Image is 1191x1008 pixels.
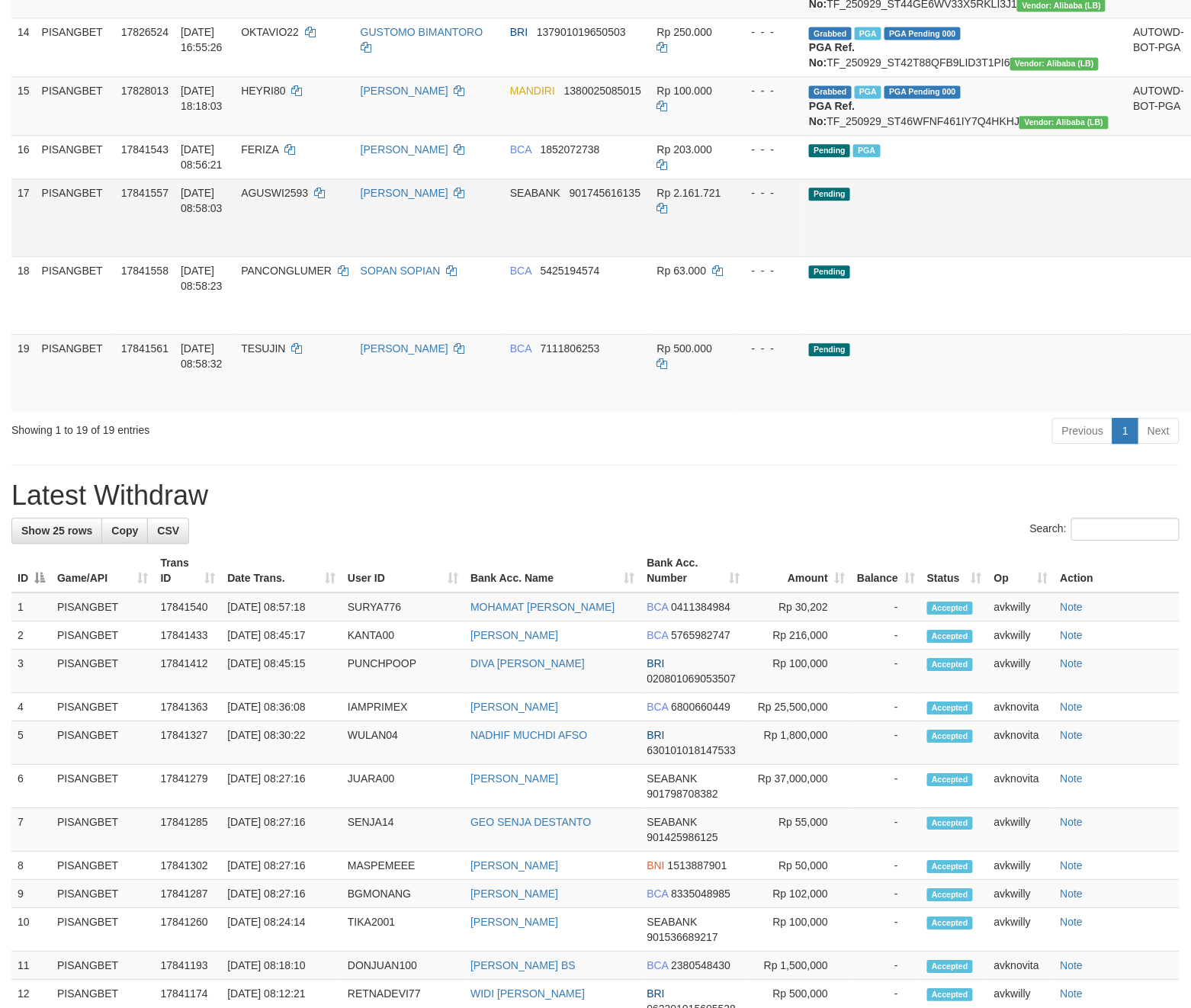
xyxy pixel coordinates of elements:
[51,852,154,880] td: PISANGBET
[21,525,92,537] span: Show 25 rows
[51,765,154,808] td: PISANGBET
[657,187,721,199] span: Rp 2.161.721
[470,601,615,613] a: MOHAMAT [PERSON_NAME]
[241,85,285,97] span: HEYRI80
[157,525,179,537] span: CSV
[1071,518,1180,541] input: Search:
[746,880,851,908] td: Rp 102,000
[740,185,798,201] div: - - -
[154,693,221,721] td: 17841363
[470,987,585,1000] a: WIDI [PERSON_NAME]
[1061,987,1083,1000] a: Note
[927,630,973,643] span: Accepted
[51,880,154,908] td: PISANGBET
[342,549,464,592] th: User ID: activate to sort column ascending
[154,852,221,880] td: 17841302
[851,549,921,592] th: Balance: activate to sort column ascending
[51,908,154,952] td: PISANGBET
[342,880,464,908] td: BGMONANG
[647,987,665,1000] span: BRI
[988,693,1055,721] td: avknovita
[361,342,448,355] a: [PERSON_NAME]
[809,100,855,127] b: PGA Ref. No:
[564,85,641,97] span: Copy 1380025085015 to clipboard
[361,265,441,277] a: SOPAN SOPIAN
[470,772,558,785] a: [PERSON_NAME]
[101,518,148,544] a: Copy
[927,730,973,743] span: Accepted
[11,480,1180,511] h1: Latest Withdraw
[11,18,36,76] td: 14
[647,859,665,872] span: BNI
[510,26,528,38] span: BRI
[221,852,342,880] td: [DATE] 08:27:16
[851,693,921,721] td: -
[241,265,332,277] span: PANCONGLUMER
[988,880,1055,908] td: avkwilly
[121,143,169,156] span: 17841543
[342,650,464,693] td: PUNCHPOOP
[510,143,531,156] span: BCA
[855,27,881,40] span: Marked by avksona
[121,187,169,199] span: 17841557
[1061,629,1083,641] a: Note
[361,85,448,97] a: [PERSON_NAME]
[809,144,850,157] span: Pending
[647,831,718,843] span: Copy 901425986125 to clipboard
[154,808,221,852] td: 17841285
[11,765,51,808] td: 6
[154,952,221,980] td: 17841193
[342,765,464,808] td: JUARA00
[11,549,51,592] th: ID: activate to sort column descending
[746,549,851,592] th: Amount: activate to sort column ascending
[470,729,587,741] a: NADHIF MUCHDI AFSO
[51,592,154,621] td: PISANGBET
[342,621,464,650] td: KANTA00
[11,518,102,544] a: Show 25 rows
[51,693,154,721] td: PISANGBET
[342,808,464,852] td: SENJA14
[181,187,223,214] span: [DATE] 08:58:03
[510,265,531,277] span: BCA
[154,650,221,693] td: 17841412
[851,852,921,880] td: -
[51,952,154,980] td: PISANGBET
[647,888,669,900] span: BCA
[11,135,36,178] td: 16
[470,916,558,928] a: [PERSON_NAME]
[470,816,591,828] a: GEO SENJA DESTANTO
[647,673,737,685] span: Copy 020801069053507 to clipboard
[647,744,737,756] span: Copy 630101018147533 to clipboard
[803,18,1127,76] td: TF_250929_ST42T88QFB9LID3T1PI6
[342,592,464,621] td: SURYA776
[11,880,51,908] td: 9
[988,549,1055,592] th: Op: activate to sort column ascending
[851,952,921,980] td: -
[746,592,851,621] td: Rp 30,202
[647,657,665,669] span: BRI
[671,888,730,900] span: Copy 8335048985 to clipboard
[181,143,223,171] span: [DATE] 08:56:21
[671,601,730,613] span: Copy 0411384984 to clipboard
[36,76,115,135] td: PISANGBET
[221,693,342,721] td: [DATE] 08:36:08
[927,960,973,973] span: Accepted
[927,701,973,714] span: Accepted
[647,916,698,928] span: SEABANK
[988,765,1055,808] td: avknovita
[221,880,342,908] td: [DATE] 08:27:16
[884,27,961,40] span: PGA Pending
[746,852,851,880] td: Rp 50,000
[1055,549,1180,592] th: Action
[11,852,51,880] td: 8
[361,187,448,199] a: [PERSON_NAME]
[241,26,299,38] span: OKTAVIO22
[36,135,115,178] td: PISANGBET
[809,343,850,356] span: Pending
[647,729,665,741] span: BRI
[927,988,973,1001] span: Accepted
[647,629,669,641] span: BCA
[11,256,36,334] td: 18
[470,959,576,971] a: [PERSON_NAME] BS
[154,765,221,808] td: 17841279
